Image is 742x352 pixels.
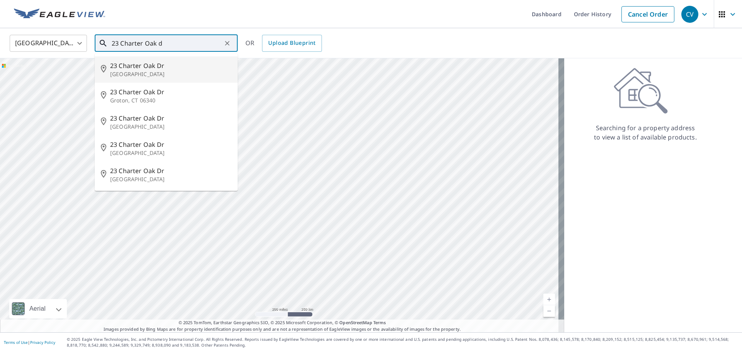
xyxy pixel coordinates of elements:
p: © 2025 Eagle View Technologies, Inc. and Pictometry International Corp. All Rights Reserved. Repo... [67,337,738,348]
a: Current Level 5, Zoom In [543,294,555,305]
div: CV [681,6,698,23]
a: Upload Blueprint [262,35,322,52]
span: 23 Charter Oak Dr [110,61,231,70]
a: Current Level 5, Zoom Out [543,305,555,317]
img: EV Logo [14,9,105,20]
span: 23 Charter Oak Dr [110,166,231,175]
div: Aerial [9,299,67,318]
span: Upload Blueprint [268,38,315,48]
p: [GEOGRAPHIC_DATA] [110,70,231,78]
a: Cancel Order [621,6,674,22]
span: © 2025 TomTom, Earthstar Geographics SIO, © 2025 Microsoft Corporation, © [179,320,386,326]
a: OpenStreetMap [339,320,372,325]
p: [GEOGRAPHIC_DATA] [110,149,231,157]
div: [GEOGRAPHIC_DATA] [10,32,87,54]
p: [GEOGRAPHIC_DATA] [110,123,231,131]
a: Terms [373,320,386,325]
span: 23 Charter Oak Dr [110,87,231,97]
input: Search by address or latitude-longitude [112,32,222,54]
a: Privacy Policy [30,340,55,345]
div: OR [245,35,322,52]
button: Clear [222,38,233,49]
span: 23 Charter Oak Dr [110,140,231,149]
span: 23 Charter Oak Dr [110,114,231,123]
p: | [4,340,55,345]
p: Groton, CT 06340 [110,97,231,104]
p: Searching for a property address to view a list of available products. [594,123,697,142]
a: Terms of Use [4,340,28,345]
div: Aerial [27,299,48,318]
p: [GEOGRAPHIC_DATA] [110,175,231,183]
